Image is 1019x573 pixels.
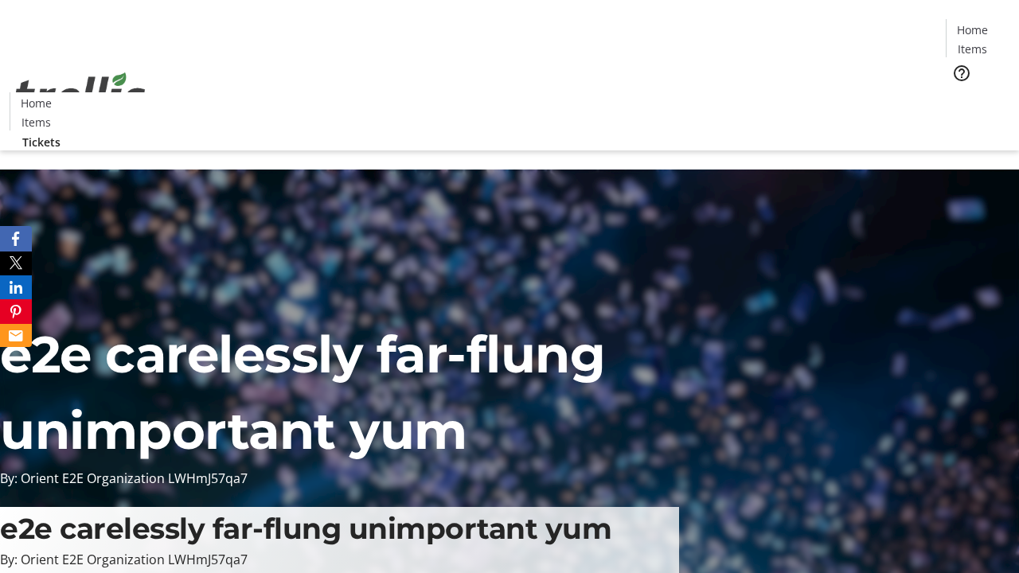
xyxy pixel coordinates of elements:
span: Home [957,21,988,38]
img: Orient E2E Organization LWHmJ57qa7's Logo [10,55,151,134]
a: Home [10,95,61,111]
span: Home [21,95,52,111]
a: Tickets [10,134,73,150]
a: Items [10,114,61,131]
a: Tickets [946,92,1009,109]
a: Items [947,41,998,57]
span: Items [21,114,51,131]
span: Tickets [22,134,61,150]
span: Tickets [958,92,997,109]
span: Items [958,41,987,57]
a: Home [947,21,998,38]
button: Help [946,57,978,89]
